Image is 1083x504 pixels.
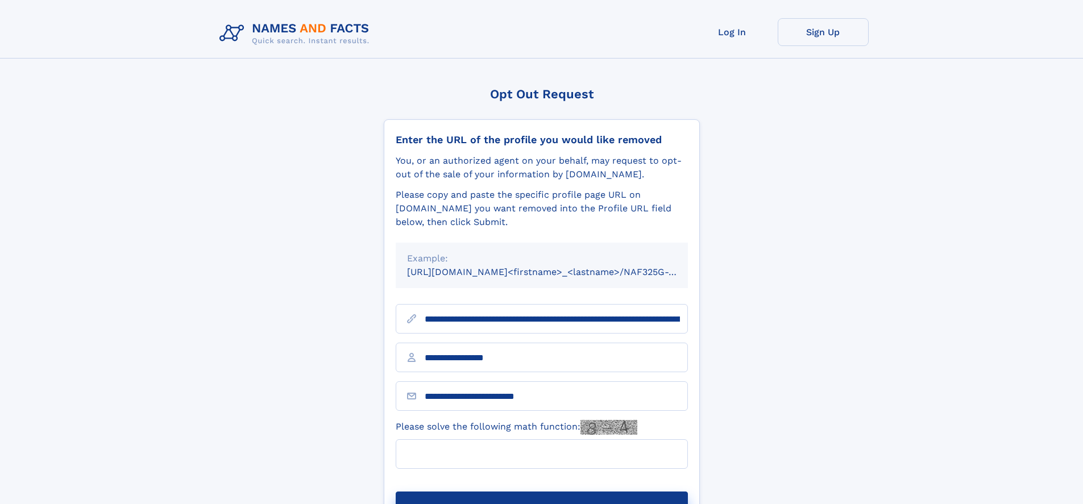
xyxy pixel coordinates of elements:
div: Enter the URL of the profile you would like removed [396,134,688,146]
div: You, or an authorized agent on your behalf, may request to opt-out of the sale of your informatio... [396,154,688,181]
a: Log In [687,18,778,46]
a: Sign Up [778,18,869,46]
div: Example: [407,252,677,265]
div: Please copy and paste the specific profile page URL on [DOMAIN_NAME] you want removed into the Pr... [396,188,688,229]
div: Opt Out Request [384,87,700,101]
label: Please solve the following math function: [396,420,637,435]
small: [URL][DOMAIN_NAME]<firstname>_<lastname>/NAF325G-xxxxxxxx [407,266,709,277]
img: Logo Names and Facts [215,18,379,49]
